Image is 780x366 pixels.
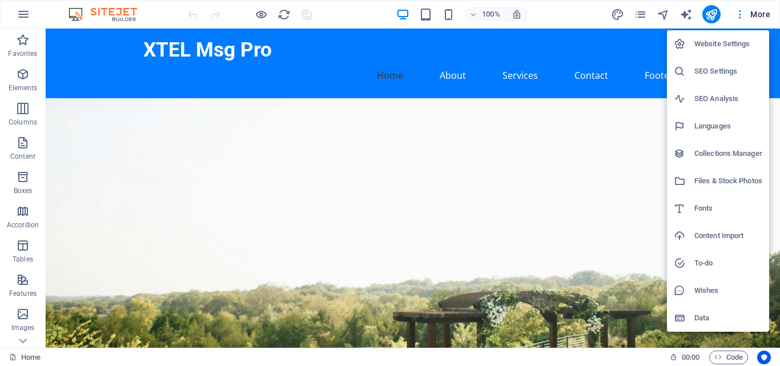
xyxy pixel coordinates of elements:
[694,256,762,270] h6: To-do
[694,284,762,297] h6: Wishes
[694,37,762,51] h6: Website Settings
[694,229,762,243] h6: Content Import
[694,92,762,106] h6: SEO Analysis
[694,174,762,188] h6: Files & Stock Photos
[694,202,762,215] h6: Fonts
[694,65,762,78] h6: SEO Settings
[694,119,762,133] h6: Languages
[694,311,762,325] h6: Data
[694,147,762,160] h6: Collections Manager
